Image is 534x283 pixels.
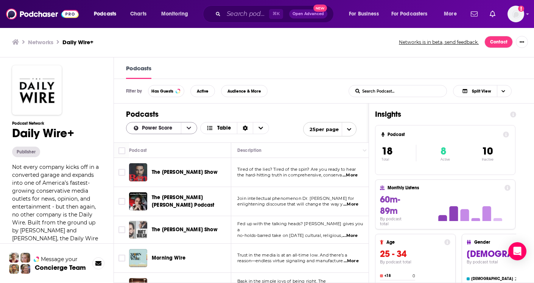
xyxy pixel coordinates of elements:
a: Networks [28,39,53,46]
p: Active [441,158,450,161]
span: Toggle select row [118,198,125,205]
h4: [DEMOGRAPHIC_DATA] [471,277,513,281]
h1: Insights [375,110,504,119]
span: ... [84,243,87,250]
img: Jon Profile [9,264,19,274]
a: Show notifications dropdown [468,8,481,20]
h1: Daily Wire+ [12,126,101,141]
span: Monitoring [161,9,188,19]
span: 8 [441,145,446,158]
span: Toggle select row [118,169,125,176]
a: Contact [484,36,513,48]
div: Sort Direction [237,122,253,134]
h4: 2 [515,277,517,281]
img: User Profile [508,6,524,22]
a: The [PERSON_NAME] Show [152,226,218,234]
button: Networks is in beta, send feedback. [396,39,481,45]
img: The Jordan B. Peterson Podcast [129,192,147,210]
span: 60m-89m [380,194,400,217]
span: Morning Wire [152,255,185,261]
span: Charts [130,9,146,19]
button: Publisher [12,147,40,157]
span: 25 per page [304,124,339,135]
img: Sydney Profile [9,253,19,263]
div: Open Intercom Messenger [508,242,526,260]
span: Audience & More [227,89,261,93]
h3: Concierge Team [35,264,86,271]
h4: Podcast [388,132,500,137]
img: Podchaser - Follow, Share and Rate Podcasts [6,7,79,21]
span: More [444,9,457,19]
a: Daily Wire+ [62,39,93,46]
h4: <18 [385,274,411,278]
div: Search podcasts, credits, & more... [210,5,341,23]
span: Join intellectual phenomenon Dr. [PERSON_NAME] for [237,196,354,201]
button: Choose View [453,85,512,97]
span: Power Score [142,125,175,131]
img: Barbara Profile [20,264,30,274]
a: Charts [125,8,151,20]
button: Choose View [200,122,269,134]
h3: Filter by [126,88,142,94]
div: Podcast [129,146,147,155]
span: no-holds-barred take on [DATE] cultural, religious, [237,233,342,238]
span: reason—endless virtue signaling and manufacture [237,258,343,263]
button: open menu [439,8,466,20]
button: open menu [89,8,126,20]
h4: Age [386,240,441,245]
span: the hard-hitting truth in comprehensive, conserva [237,172,342,178]
a: The [PERSON_NAME] Show [152,169,218,176]
a: The [PERSON_NAME] [PERSON_NAME] Podcast [152,194,227,209]
p: Inactive [482,158,494,161]
span: 18 [381,145,392,158]
img: The Matt Walsh Show [129,221,147,239]
span: Table [217,125,231,131]
input: Search podcasts, credits, & more... [224,8,269,20]
p: Total [381,158,416,161]
span: The [PERSON_NAME] Show [152,226,218,233]
h3: 25 - 34 [380,248,450,260]
button: Audience & More [221,85,268,97]
span: For Business [349,9,379,19]
span: Active [197,89,209,93]
button: Active [190,85,215,97]
span: 10 [482,145,493,158]
h2: Choose List sort [126,122,197,134]
button: Has Guests [148,85,184,97]
button: open menu [181,122,197,134]
span: Podcasts [94,9,116,19]
h4: 0 [413,274,415,278]
h4: Monthly Listens [388,185,501,190]
button: Open AdvancedNew [289,9,327,19]
span: Trust in the media is at an all-time low. And there’s a [237,252,347,258]
span: Split View [472,89,491,93]
span: New [313,5,327,12]
span: For Podcasters [391,9,428,19]
button: open menu [156,8,198,20]
span: enlightening discourse that will change the way y [237,201,343,207]
a: Podcasts [126,65,151,79]
a: Show notifications dropdown [487,8,498,20]
h1: Podcasts [126,110,357,119]
button: open menu [303,122,357,136]
span: Toggle select row [118,255,125,261]
a: Morning Wire [152,254,185,262]
img: The Ben Shapiro Show [129,163,147,181]
button: open menu [126,125,181,131]
span: ...More [343,172,358,178]
span: ⌘ K [269,9,283,19]
button: Column Actions [360,146,369,155]
span: Tired of the lies? Tired of the spin? Are you ready to hear [237,167,356,172]
img: Morning Wire [129,249,147,267]
h3: Podcast Network [12,121,101,126]
button: open menu [344,8,388,20]
img: Jules Profile [20,253,30,263]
